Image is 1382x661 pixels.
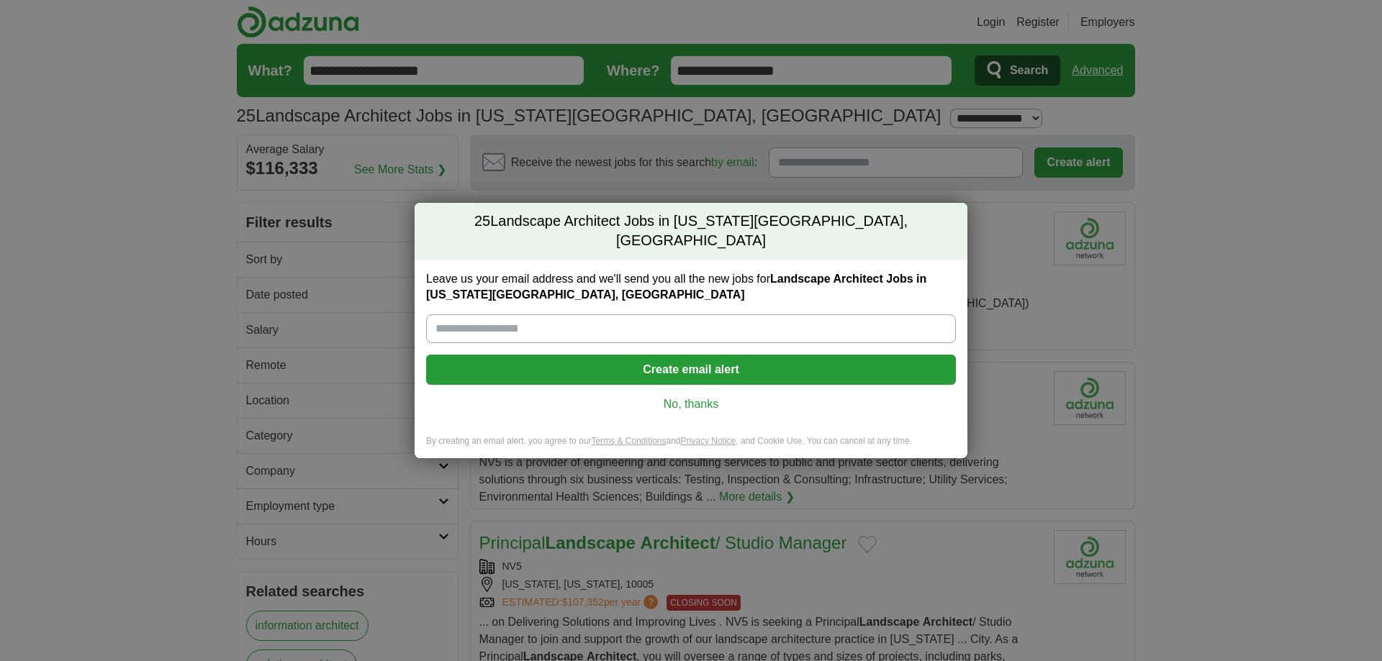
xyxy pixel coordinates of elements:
a: Terms & Conditions [591,436,666,446]
a: No, thanks [438,396,944,412]
a: Privacy Notice [681,436,736,446]
label: Leave us your email address and we'll send you all the new jobs for [426,271,956,303]
button: Create email alert [426,355,956,385]
span: 25 [474,211,490,232]
div: By creating an email alert, you agree to our and , and Cookie Use. You can cancel at any time. [415,435,967,459]
h2: Landscape Architect Jobs in [US_STATE][GEOGRAPHIC_DATA], [GEOGRAPHIC_DATA] [415,203,967,260]
strong: Landscape Architect Jobs in [US_STATE][GEOGRAPHIC_DATA], [GEOGRAPHIC_DATA] [426,273,926,301]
